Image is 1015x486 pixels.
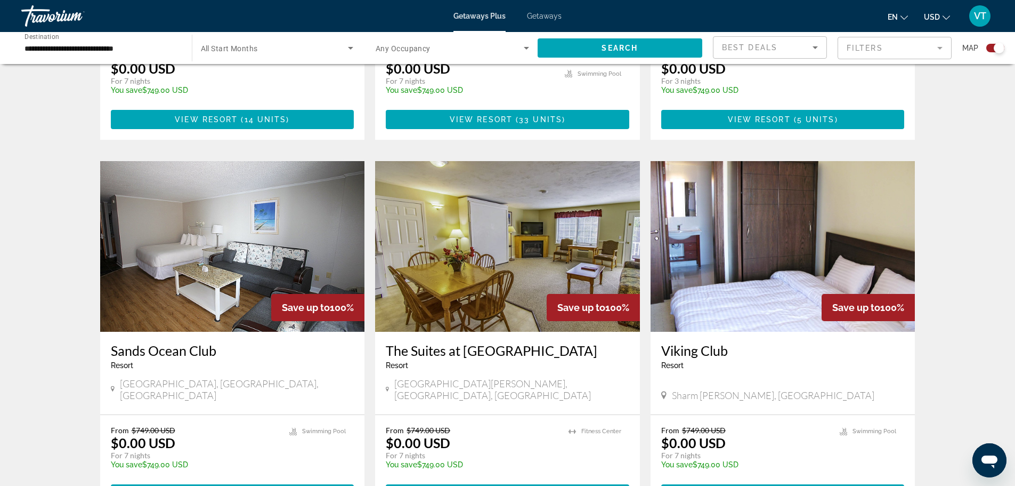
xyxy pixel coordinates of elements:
[888,9,908,25] button: Change language
[661,110,905,129] button: View Resort(5 units)
[581,428,621,435] span: Fitness Center
[111,60,175,76] p: $0.00 USD
[245,115,287,124] span: 14 units
[111,86,283,94] p: $749.00 USD
[282,302,330,313] span: Save up to
[661,86,837,94] p: $749.00 USD
[375,161,640,332] img: 5795I01X.jpg
[838,36,952,60] button: Filter
[302,428,346,435] span: Swimming Pool
[111,86,142,94] span: You save
[175,115,238,124] span: View Resort
[519,115,562,124] span: 33 units
[661,460,830,469] p: $749.00 USD
[832,302,880,313] span: Save up to
[791,115,838,124] span: ( )
[21,2,128,30] a: Travorium
[547,294,640,321] div: 100%
[394,378,629,401] span: [GEOGRAPHIC_DATA][PERSON_NAME], [GEOGRAPHIC_DATA], [GEOGRAPHIC_DATA]
[450,115,513,124] span: View Resort
[100,161,365,332] img: 0980I01X.jpg
[661,451,830,460] p: For 7 nights
[557,302,605,313] span: Save up to
[888,13,898,21] span: en
[661,342,905,358] a: Viking Club
[111,361,133,370] span: Resort
[111,451,279,460] p: For 7 nights
[661,60,726,76] p: $0.00 USD
[386,361,408,370] span: Resort
[386,342,629,358] a: The Suites at [GEOGRAPHIC_DATA]
[722,41,818,54] mat-select: Sort by
[682,426,726,435] span: $749.00 USD
[238,115,289,124] span: ( )
[111,342,354,358] a: Sands Ocean Club
[527,12,562,20] a: Getaways
[661,76,837,86] p: For 3 nights
[661,460,693,469] span: You save
[386,435,450,451] p: $0.00 USD
[386,460,417,469] span: You save
[924,13,940,21] span: USD
[822,294,915,321] div: 100%
[120,378,354,401] span: [GEOGRAPHIC_DATA], [GEOGRAPHIC_DATA], [GEOGRAPHIC_DATA]
[651,161,915,332] img: C234I01X.jpg
[538,38,703,58] button: Search
[974,11,986,21] span: VT
[376,44,431,53] span: Any Occupancy
[852,428,896,435] span: Swimming Pool
[962,41,978,55] span: Map
[453,12,506,20] a: Getaways Plus
[602,44,638,52] span: Search
[386,86,554,94] p: $749.00 USD
[386,451,558,460] p: For 7 nights
[966,5,994,27] button: User Menu
[386,76,554,86] p: For 7 nights
[111,460,142,469] span: You save
[132,426,175,435] span: $749.00 USD
[797,115,835,124] span: 5 units
[201,44,258,53] span: All Start Months
[722,43,777,52] span: Best Deals
[407,426,450,435] span: $749.00 USD
[271,294,364,321] div: 100%
[386,86,417,94] span: You save
[924,9,950,25] button: Change currency
[728,115,791,124] span: View Resort
[661,435,726,451] p: $0.00 USD
[111,426,129,435] span: From
[661,361,684,370] span: Resort
[386,426,404,435] span: From
[111,76,283,86] p: For 7 nights
[672,389,874,401] span: Sharm [PERSON_NAME], [GEOGRAPHIC_DATA]
[578,70,621,77] span: Swimming Pool
[386,460,558,469] p: $749.00 USD
[111,460,279,469] p: $749.00 USD
[661,86,693,94] span: You save
[386,60,450,76] p: $0.00 USD
[111,110,354,129] button: View Resort(14 units)
[386,110,629,129] button: View Resort(33 units)
[111,435,175,451] p: $0.00 USD
[513,115,565,124] span: ( )
[972,443,1006,477] iframe: Button to launch messaging window
[25,33,59,40] span: Destination
[661,426,679,435] span: From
